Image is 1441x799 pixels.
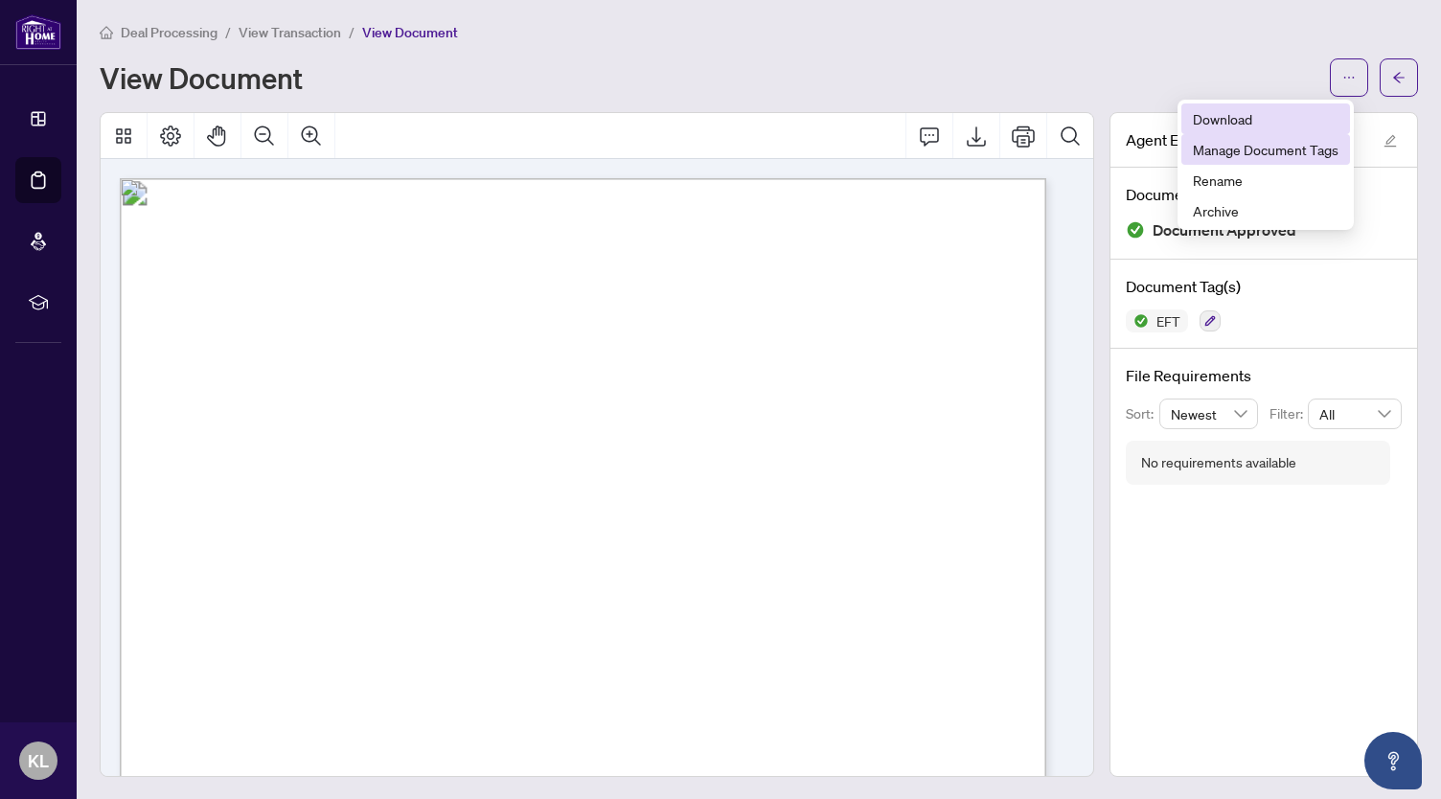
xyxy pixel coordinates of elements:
[1153,217,1296,243] span: Document Approved
[1126,183,1402,206] h4: Document Status
[1342,71,1356,84] span: ellipsis
[1193,139,1338,160] span: Manage Document Tags
[28,747,49,774] span: KL
[1392,71,1406,84] span: arrow-left
[225,21,231,43] li: /
[1384,134,1397,148] span: edit
[1171,399,1247,428] span: Newest
[1126,128,1294,151] span: Agent EFT 2514856.pdf
[1193,170,1338,191] span: Rename
[100,62,303,93] h1: View Document
[349,21,355,43] li: /
[1364,732,1422,789] button: Open asap
[1126,275,1402,298] h4: Document Tag(s)
[362,24,458,41] span: View Document
[1193,200,1338,221] span: Archive
[1141,452,1296,473] div: No requirements available
[121,24,217,41] span: Deal Processing
[1149,314,1188,328] span: EFT
[1126,403,1159,424] p: Sort:
[1269,403,1308,424] p: Filter:
[1193,108,1338,129] span: Download
[100,26,113,39] span: home
[1126,364,1402,387] h4: File Requirements
[1126,220,1145,240] img: Document Status
[1319,399,1390,428] span: All
[15,14,61,50] img: logo
[1126,309,1149,332] img: Status Icon
[239,24,341,41] span: View Transaction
